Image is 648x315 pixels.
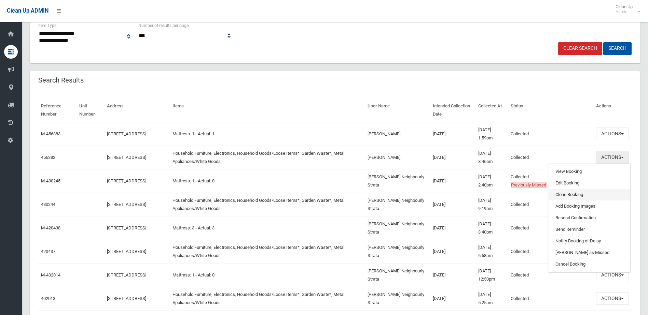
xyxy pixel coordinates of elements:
a: Send Reminder [549,224,630,235]
td: Collected [508,263,593,287]
span: Clean Up ADMIN [7,7,49,14]
th: Actions [593,99,632,122]
td: [DATE] [430,287,475,310]
td: [DATE] [430,169,475,193]
button: Actions [596,151,629,164]
a: Clone Booking [549,189,630,200]
td: Mattress: 1 - Actual: 0 [170,169,365,193]
th: Address [104,99,169,122]
td: [DATE] [430,240,475,263]
a: [STREET_ADDRESS] [107,155,146,160]
a: [STREET_ADDRESS] [107,202,146,207]
td: Household Furniture, Electronics, Household Goods/Loose Items*, Garden Waste*, Metal Appliances/W... [170,287,365,310]
a: View Booking [549,166,630,177]
a: M-420438 [41,225,60,230]
td: [PERSON_NAME] [365,146,430,169]
span: Previously Missed [511,182,547,188]
th: User Name [365,99,430,122]
label: Number of results per page [138,22,189,29]
td: [DATE] 1:59pm [475,122,508,146]
a: [STREET_ADDRESS] [107,178,146,183]
td: Mattress: 1 - Actual: 0 [170,263,365,287]
button: Actions [596,292,629,305]
td: [PERSON_NAME] Neighbourly Strata [365,193,430,216]
td: Mattress: 1 - Actual: 1 [170,122,365,146]
td: [DATE] 3:40pm [475,216,508,240]
span: Clean Up [612,4,639,14]
a: 420437 [41,249,55,254]
button: Actions [596,269,629,281]
a: Edit Booking [549,177,630,189]
th: Items [170,99,365,122]
td: [PERSON_NAME] Neighbourly Strata [365,263,430,287]
td: Household Furniture, Electronics, Household Goods/Loose Items*, Garden Waste*, Metal Appliances/W... [170,193,365,216]
td: Collected [508,193,593,216]
th: Reference Number [38,99,77,122]
td: [DATE] [430,263,475,287]
td: [DATE] 2:40pm [475,169,508,193]
small: Admin [616,9,633,14]
a: 402013 [41,296,55,301]
td: Collected [508,169,593,193]
button: Actions [596,127,629,140]
td: Collected [508,146,593,169]
td: Household Furniture, Electronics, Household Goods/Loose Items*, Garden Waste*, Metal Appliances/W... [170,240,365,263]
td: [DATE] 8:46am [475,146,508,169]
a: M-402014 [41,272,60,277]
th: Unit Number [77,99,104,122]
a: [STREET_ADDRESS] [107,225,146,230]
a: [STREET_ADDRESS] [107,131,146,136]
td: [DATE] 5:25am [475,287,508,310]
td: [PERSON_NAME] Neighbourly Strata [365,216,430,240]
a: [STREET_ADDRESS] [107,249,146,254]
td: [PERSON_NAME] Neighbourly Strata [365,169,430,193]
a: 456382 [41,155,55,160]
th: Intended Collection Date [430,99,475,122]
a: Add Booking Images [549,200,630,212]
td: [DATE] [430,146,475,169]
a: [STREET_ADDRESS] [107,296,146,301]
a: M-456383 [41,131,60,136]
td: Collected [508,122,593,146]
td: Mattress: 3 - Actual: 3 [170,216,365,240]
td: [DATE] [430,193,475,216]
a: Notify Booking of Delay [549,235,630,247]
header: Search Results [30,74,92,87]
td: [PERSON_NAME] Neighbourly Strata [365,240,430,263]
button: Search [603,42,632,55]
th: Status [508,99,593,122]
a: Clear Search [558,42,602,55]
a: [PERSON_NAME] as Missed [549,247,630,258]
a: M-430245 [41,178,60,183]
td: Collected [508,240,593,263]
a: Cancel Booking [549,258,630,270]
a: Resend Confirmation [549,212,630,224]
td: Collected [508,216,593,240]
td: Household Furniture, Electronics, Household Goods/Loose Items*, Garden Waste*, Metal Appliances/W... [170,146,365,169]
th: Collected At [475,99,508,122]
td: [PERSON_NAME] Neighbourly Strata [365,287,430,310]
a: [STREET_ADDRESS] [107,272,146,277]
td: [DATE] [430,122,475,146]
td: [DATE] 6:58am [475,240,508,263]
td: [DATE] 9:19am [475,193,508,216]
td: [DATE] [430,216,475,240]
label: Item Type [38,22,56,29]
td: [DATE] 12:53pm [475,263,508,287]
td: [PERSON_NAME] [365,122,430,146]
td: Collected [508,287,593,310]
a: 430244 [41,202,55,207]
